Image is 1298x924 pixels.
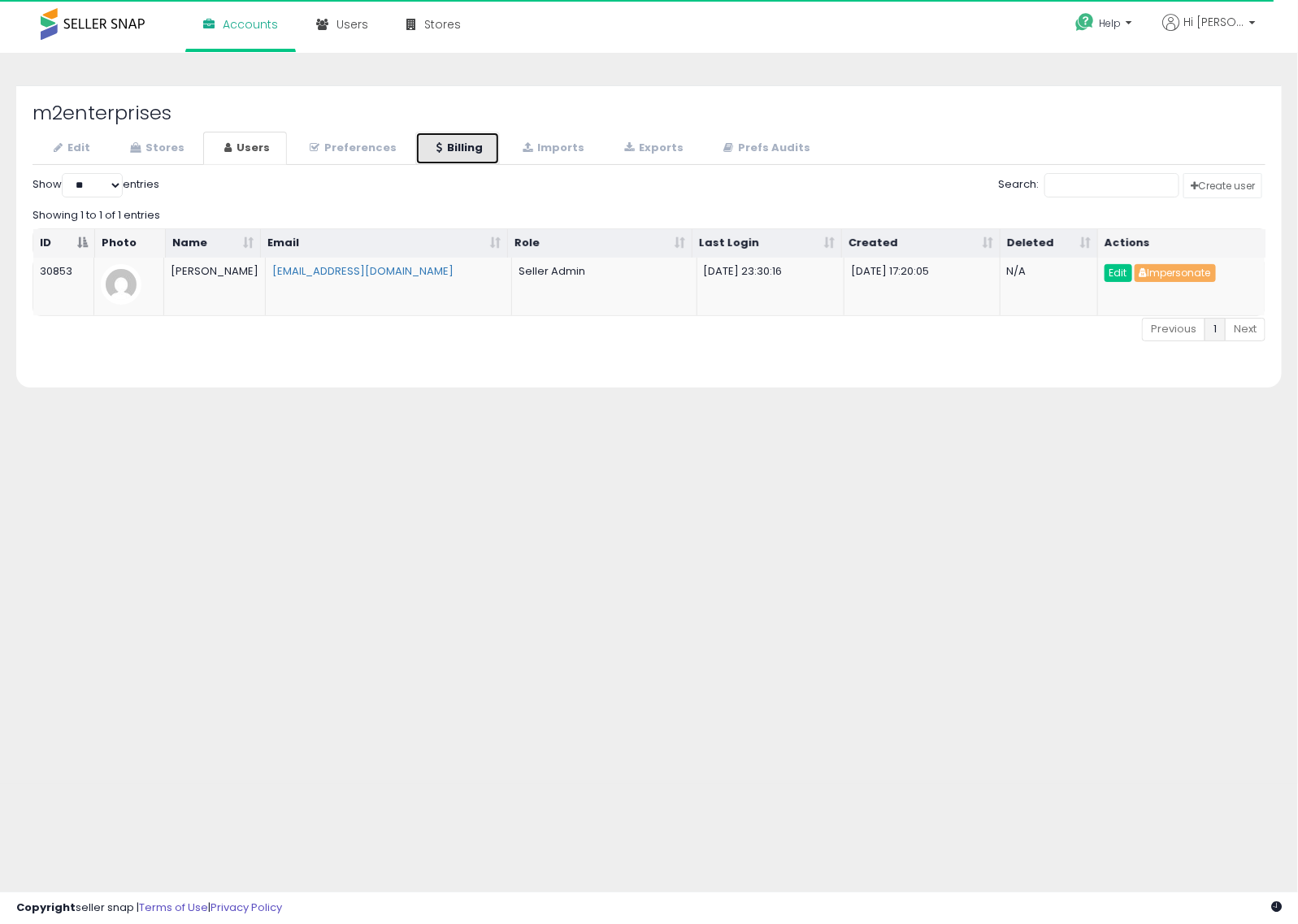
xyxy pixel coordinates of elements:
[1183,173,1262,198] a: Create user
[702,132,827,165] a: Prefs Audits
[223,16,278,33] span: Accounts
[1142,318,1205,341] a: Previous
[33,258,94,315] td: 30853
[424,16,461,33] span: Stores
[1105,264,1132,282] a: Edit
[33,173,159,197] label: Show entries
[508,229,693,258] th: Role: activate to sort column ascending
[998,173,1179,197] label: Search:
[336,16,368,33] span: Users
[261,229,508,258] th: Email: activate to sort column ascending
[33,229,95,258] th: ID: activate to sort column descending
[1183,14,1244,30] span: Hi [PERSON_NAME]
[415,132,500,165] a: Billing
[1044,173,1179,197] input: Search:
[33,202,1265,223] div: Showing 1 to 1 of 1 entries
[1098,229,1267,258] th: Actions
[289,132,414,165] a: Preferences
[33,132,107,165] a: Edit
[512,258,697,315] td: Seller Admin
[603,132,701,165] a: Exports
[1074,12,1095,33] i: Get Help
[164,258,266,315] td: [PERSON_NAME]
[1099,16,1121,30] span: Help
[1205,318,1226,341] a: 1
[166,229,262,258] th: Name: activate to sort column ascending
[272,263,454,279] a: [EMAIL_ADDRESS][DOMAIN_NAME]
[842,229,1000,258] th: Created: activate to sort column ascending
[1001,258,1098,315] td: N/A
[203,132,287,165] a: Users
[1135,264,1216,282] button: Impersonate
[692,229,842,258] th: Last Login: activate to sort column ascending
[1001,229,1099,258] th: Deleted: activate to sort column ascending
[697,258,844,315] td: [DATE] 23:30:16
[101,264,141,305] img: profile
[1162,14,1256,50] a: Hi [PERSON_NAME]
[1135,265,1216,280] a: Impersonate
[109,132,202,165] a: Stores
[1191,179,1255,193] span: Create user
[844,258,1001,315] td: [DATE] 17:20:05
[33,102,1265,124] h2: m2enterprises
[95,229,166,258] th: Photo
[1225,318,1265,341] a: Next
[501,132,601,165] a: Imports
[62,173,123,197] select: Showentries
